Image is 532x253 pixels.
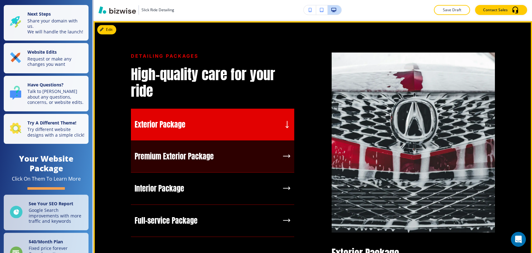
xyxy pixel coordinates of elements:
[434,5,470,15] button: Save Draft
[27,127,85,138] p: Try different website designs with a simple click!
[135,215,198,226] a: Full-service Package
[131,66,294,99] p: High-quality care for your ride
[98,5,174,15] button: Slick Ride Detailing
[12,176,81,182] div: Click On Them To Learn More
[27,120,76,126] strong: Try A Different Theme!
[27,89,85,105] p: Talk to [PERSON_NAME] about any questions, concerns, or website edits.
[483,7,508,13] p: Contact Sales
[4,195,89,230] a: See Your SEO ReportGoogle Search improvements with more traffic and keywords
[4,154,89,173] h4: Your Website Package
[29,201,73,207] strong: See Your SEO Report
[27,49,57,55] strong: Website Edits
[332,52,495,232] img: 3eeedb7b6d0be1e3f182b39ba3e3d9f0.webp
[27,82,64,88] strong: Have Questions?
[29,239,63,245] strong: $ 40 /Month Plan
[4,43,89,73] button: Website EditsRequest or make any changes you want
[442,7,462,13] p: Save Draft
[131,173,294,205] button: Interior Package
[27,56,85,67] p: Request or make any changes you want
[131,140,294,173] button: Premium Exterior Package
[131,109,294,140] button: Exterior Package
[131,52,294,60] p: DETAILING PACKAGES
[29,207,85,224] p: Google Search improvements with more traffic and keywords
[131,205,294,237] button: Full-service Package
[97,25,116,34] button: Edit
[141,7,174,13] h3: Slick Ride Detailing
[135,183,184,194] a: Interior Package
[4,114,89,144] button: Try A Different Theme!Try different website designs with a simple click!
[475,5,527,15] button: Contact Sales
[27,11,51,17] strong: Next Steps
[27,18,85,35] p: Share your domain with us. We will handle the launch!
[135,151,214,162] a: Premium Exterior Package
[4,76,89,111] button: Have Questions?Talk to [PERSON_NAME] about any questions, concerns, or website edits.
[135,120,185,129] p: Exterior Package
[4,5,89,41] button: Next StepsShare your domain with us.We will handle the launch!
[98,6,136,14] img: Bizwise Logo
[511,232,526,247] div: Open Intercom Messenger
